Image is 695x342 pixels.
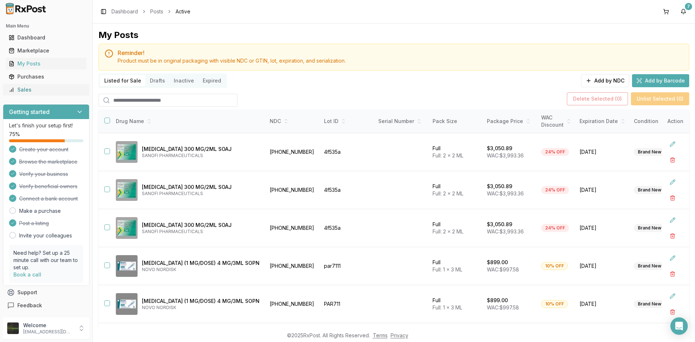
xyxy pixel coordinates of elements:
a: Dashboard [111,8,138,15]
div: Drug Name [116,118,260,125]
p: Let's finish your setup first! [9,122,83,129]
button: Delete [666,191,679,204]
th: Condition [629,110,684,133]
button: Inactive [169,75,198,86]
a: Make a purchase [19,207,61,215]
div: Dashboard [9,34,84,41]
div: Package Price [487,118,532,125]
button: Listed for Sale [100,75,146,86]
td: Full [428,285,483,323]
a: Invite your colleagues [19,232,72,239]
a: Sales [6,83,87,96]
div: 24% OFF [541,186,569,194]
span: WAC: $997.58 [487,304,519,311]
div: Open Intercom Messenger [670,317,688,335]
p: [MEDICAL_DATA] (1 MG/DOSE) 4 MG/3ML SOPN [142,259,260,267]
span: [DATE] [580,186,625,194]
td: 4f535a [320,171,374,209]
img: Dupixent 300 MG/2ML SOAJ [116,217,138,239]
img: Dupixent 300 MG/2ML SOAJ [116,179,138,201]
span: [DATE] [580,300,625,308]
div: Purchases [9,73,84,80]
button: Feedback [3,299,89,312]
button: Dashboard [3,32,89,43]
span: [DATE] [580,148,625,156]
button: Sales [3,84,89,96]
span: Full: 2 x 2 ML [433,228,463,235]
span: Feedback [17,302,42,309]
button: 7 [678,6,689,17]
span: [DATE] [580,262,625,270]
div: My Posts [9,60,84,67]
td: 4f535a [320,133,374,171]
span: Full: 1 x 3 ML [433,304,462,311]
p: SANOFI PHARMACEUTICALS [142,229,260,235]
button: Edit [666,252,679,265]
div: 24% OFF [541,148,569,156]
a: Dashboard [6,31,87,44]
button: Add by NDC [581,74,629,87]
div: Brand New [634,186,665,194]
img: RxPost Logo [3,3,49,14]
span: Browse the marketplace [19,158,77,165]
p: SANOFI PHARMACEUTICALS [142,153,260,159]
img: Dupixent 300 MG/2ML SOAJ [116,141,138,163]
div: Product must be in original packaging with visible NDC or GTIN, lot, expiration, and serialization. [118,57,683,64]
a: Marketplace [6,44,87,57]
button: Marketplace [3,45,89,56]
div: 10% OFF [541,300,568,308]
span: WAC: $3,993.36 [487,152,524,159]
p: [EMAIL_ADDRESS][DOMAIN_NAME] [23,329,73,335]
a: Privacy [391,332,408,338]
div: Sales [9,86,84,93]
p: [MEDICAL_DATA] 300 MG/2ML SOAJ [142,145,260,153]
p: $899.00 [487,259,508,266]
td: [PHONE_NUMBER] [265,209,320,247]
button: Expired [198,75,226,86]
td: Full [428,171,483,209]
td: Full [428,209,483,247]
div: Marketplace [9,47,84,54]
button: My Posts [3,58,89,69]
span: Post a listing [19,220,49,227]
div: 10% OFF [541,262,568,270]
h2: Main Menu [6,23,87,29]
div: NDC [270,118,315,125]
td: [PHONE_NUMBER] [265,247,320,285]
td: Full [428,247,483,285]
button: Edit [666,290,679,303]
span: WAC: $3,993.36 [487,228,524,235]
button: Delete [666,267,679,280]
a: Purchases [6,70,87,83]
button: Edit [666,214,679,227]
img: User avatar [7,322,19,334]
p: $3,050.89 [487,183,512,190]
p: NOVO NORDISK [142,267,260,273]
p: SANOFI PHARMACEUTICALS [142,191,260,197]
div: 24% OFF [541,224,569,232]
img: Ozempic (1 MG/DOSE) 4 MG/3ML SOPN [116,293,138,315]
td: [PHONE_NUMBER] [265,133,320,171]
button: Add by Barcode [632,74,689,87]
p: $899.00 [487,297,508,304]
p: $3,050.89 [487,145,512,152]
span: Verify your business [19,170,68,178]
button: Delete [666,229,679,242]
p: [MEDICAL_DATA] 300 MG/2ML SOAJ [142,183,260,191]
span: WAC: $997.58 [487,266,519,273]
a: Terms [373,332,388,338]
span: 75 % [9,131,20,138]
nav: breadcrumb [111,8,190,15]
td: Full [428,133,483,171]
p: NOVO NORDISK [142,305,260,311]
span: Verify beneficial owners [19,183,77,190]
p: Need help? Set up a 25 minute call with our team to set up. [13,249,79,271]
button: Delete [666,153,679,166]
div: 7 [685,3,692,10]
td: par7111 [320,247,374,285]
td: 4f535a [320,209,374,247]
p: $3,050.89 [487,221,512,228]
span: WAC: $3,993.36 [487,190,524,197]
button: Purchases [3,71,89,83]
td: PAR711 [320,285,374,323]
